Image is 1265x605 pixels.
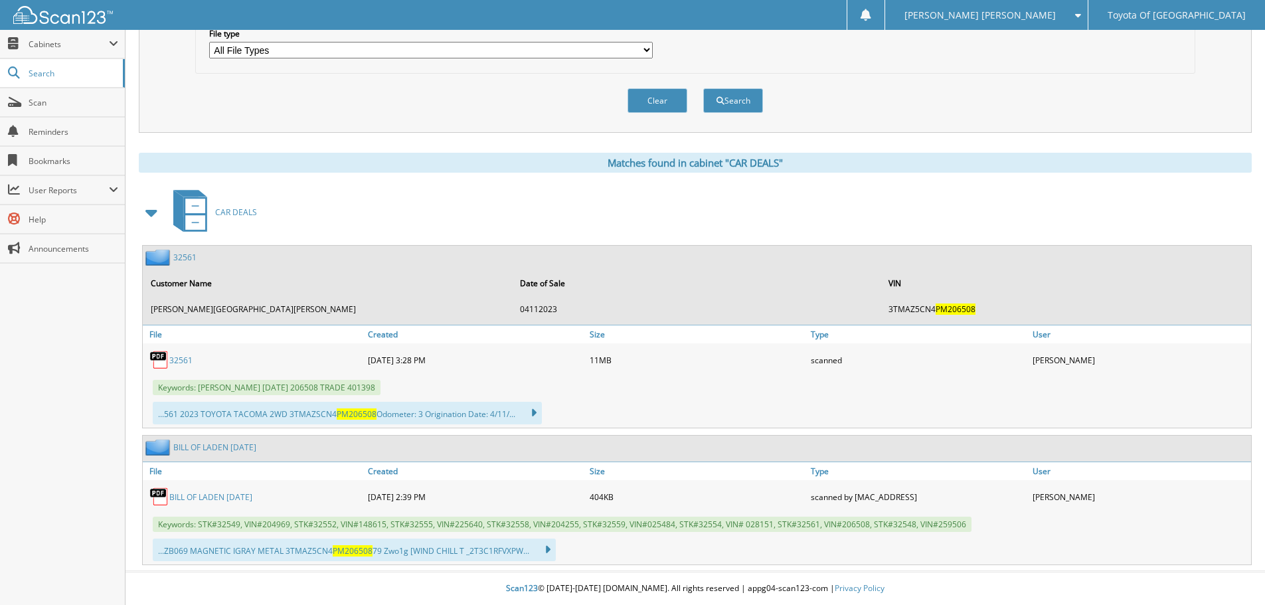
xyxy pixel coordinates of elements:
iframe: Chat Widget [1199,541,1265,605]
a: CAR DEALS [165,186,257,238]
div: [PERSON_NAME] [1029,347,1251,373]
button: Clear [628,88,687,113]
span: Keywords: [PERSON_NAME] [DATE] 206508 TRADE 401398 [153,380,380,395]
a: Size [586,462,808,480]
span: Search [29,68,116,79]
span: Keywords: STK#32549, VIN#204969, STK#32552, VIN#148615, STK#32555, VIN#225640, STK#32558, VIN#204... [153,517,971,532]
div: scanned [807,347,1029,373]
div: Matches found in cabinet "CAR DEALS" [139,153,1252,173]
span: PM206508 [936,303,975,315]
a: User [1029,325,1251,343]
span: Scan123 [506,582,538,594]
img: folder2.png [145,439,173,456]
td: 04112023 [513,298,881,320]
a: BILL OF LADEN [DATE] [173,442,256,453]
div: [DATE] 3:28 PM [365,347,586,373]
a: File [143,325,365,343]
th: Customer Name [144,270,512,297]
img: folder2.png [145,249,173,266]
span: PM206508 [337,408,377,420]
div: ...561 2023 TOYOTA TACOMA 2WD 3TMAZSCN4 Odometer: 3 Origination Date: 4/11/... [153,402,542,424]
label: File type [209,28,653,39]
button: Search [703,88,763,113]
a: 32561 [169,355,193,366]
div: [DATE] 2:39 PM [365,483,586,510]
img: PDF.png [149,350,169,370]
td: 3TMAZ5CN4 [882,298,1250,320]
span: [PERSON_NAME] [PERSON_NAME] [904,11,1056,19]
a: Type [807,462,1029,480]
div: [PERSON_NAME] [1029,483,1251,510]
span: User Reports [29,185,109,196]
span: Cabinets [29,39,109,50]
th: VIN [882,270,1250,297]
span: Reminders [29,126,118,137]
span: PM206508 [333,545,373,557]
img: PDF.png [149,487,169,507]
a: Created [365,462,586,480]
a: User [1029,462,1251,480]
div: scanned by [MAC_ADDRESS] [807,483,1029,510]
div: 404KB [586,483,808,510]
span: Announcements [29,243,118,254]
a: File [143,462,365,480]
span: Help [29,214,118,225]
span: Bookmarks [29,155,118,167]
a: BILL OF LADEN [DATE] [169,491,252,503]
th: Date of Sale [513,270,881,297]
a: Type [807,325,1029,343]
div: ...ZB069 MAGNETIC IGRAY METAL 3TMAZ5CN4 79 Zwo1g [WIND CHILL T _2T3C1RFVXPW... [153,539,556,561]
td: [PERSON_NAME][GEOGRAPHIC_DATA][PERSON_NAME] [144,298,512,320]
div: 11MB [586,347,808,373]
a: 32561 [173,252,197,263]
span: CAR DEALS [215,207,257,218]
div: © [DATE]-[DATE] [DOMAIN_NAME]. All rights reserved | appg04-scan123-com | [126,572,1265,605]
img: scan123-logo-white.svg [13,6,113,24]
span: Scan [29,97,118,108]
a: Created [365,325,586,343]
span: Toyota Of [GEOGRAPHIC_DATA] [1108,11,1246,19]
a: Size [586,325,808,343]
a: Privacy Policy [835,582,885,594]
